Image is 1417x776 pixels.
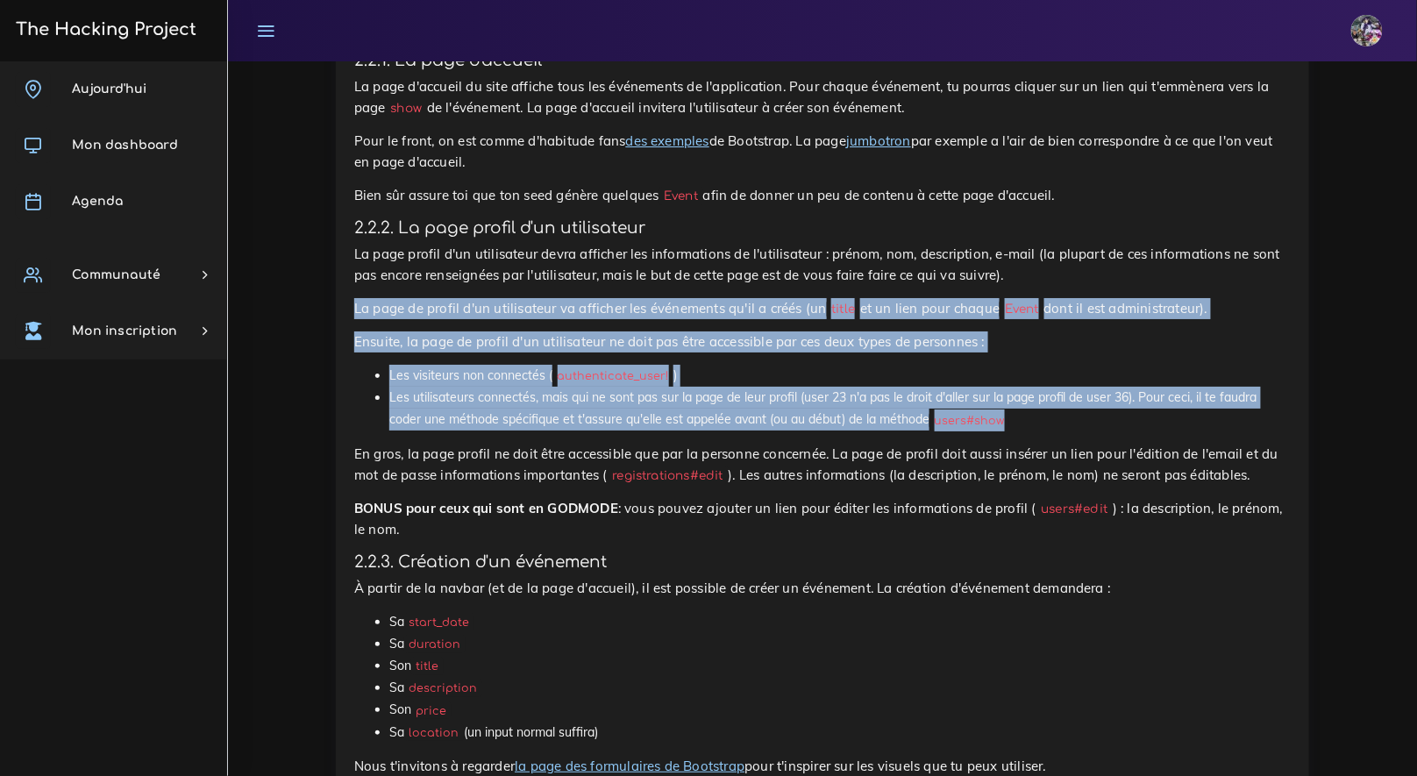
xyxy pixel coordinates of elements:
code: location [404,724,464,742]
span: Mon dashboard [72,139,178,152]
span: Communauté [72,268,160,281]
h4: 2.2.2. La page profil d'un utilisateur [354,218,1291,238]
img: eg54bupqcshyolnhdacp.jpg [1351,15,1383,46]
code: start_date [404,614,474,631]
h3: The Hacking Project [11,20,196,39]
li: Les visiteurs non connectés ( ) [389,365,1291,387]
li: Les utilisateurs connectés, mais qui ne sont pas sur la page de leur profil (user 23 n'a pas le d... [389,387,1291,431]
code: show [386,99,427,117]
a: la page des formulaires de Bootstrap [515,758,744,774]
span: Mon inscription [72,324,177,338]
li: Sa [389,633,1291,655]
code: users#edit [1036,500,1113,518]
p: La page profil d'un utilisateur devra afficher les informations de l'utilisateur : prénom, nom, d... [354,244,1291,286]
li: Sa [389,677,1291,699]
code: duration [404,636,466,653]
code: users#show [929,412,1009,430]
span: Agenda [72,195,123,208]
li: Sa [389,611,1291,633]
p: À partir de la navbar (et de la page d'accueil), il est possible de créer un événement. La créati... [354,578,1291,599]
code: registrations#edit [608,466,729,485]
li: Son [389,699,1291,721]
code: Event [1000,300,1043,318]
code: price [411,702,452,720]
h4: 2.2.3. Création d'un événement [354,552,1291,572]
li: Sa (un input normal suffira) [389,722,1291,744]
p: Bien sûr assure toi que ton seed génère quelques afin de donner un peu de contenu à cette page d'... [354,185,1291,206]
code: title [827,300,860,318]
a: des exemples [626,132,709,149]
code: title [411,658,444,675]
p: Pour le front, on est comme d'habitude fans de Bootstrap. La page par exemple a l'air de bien cor... [354,131,1291,173]
p: La page de profil d'un utilisateur va afficher les événements qu'il a créés (un et un lien pour c... [354,298,1291,319]
code: authenticate_user! [552,367,673,385]
p: : vous pouvez ajouter un lien pour éditer les informations de profil ( ) : la description, le pré... [354,498,1291,540]
p: En gros, la page profil ne doit être accessible que par la personne concernée. La page de profil ... [354,444,1291,486]
code: description [404,680,482,697]
p: La page d'accueil du site affiche tous les événements de l'application. Pour chaque événement, tu... [354,76,1291,118]
span: Aujourd'hui [72,82,146,96]
a: jumbotron [846,132,911,149]
strong: BONUS pour ceux qui sont en GODMODE [354,500,618,516]
li: Son [389,655,1291,677]
p: Ensuite, la page de profil d'un utilisateur ne doit pas être accessible par ces deux types de per... [354,331,1291,352]
code: Event [659,187,703,205]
